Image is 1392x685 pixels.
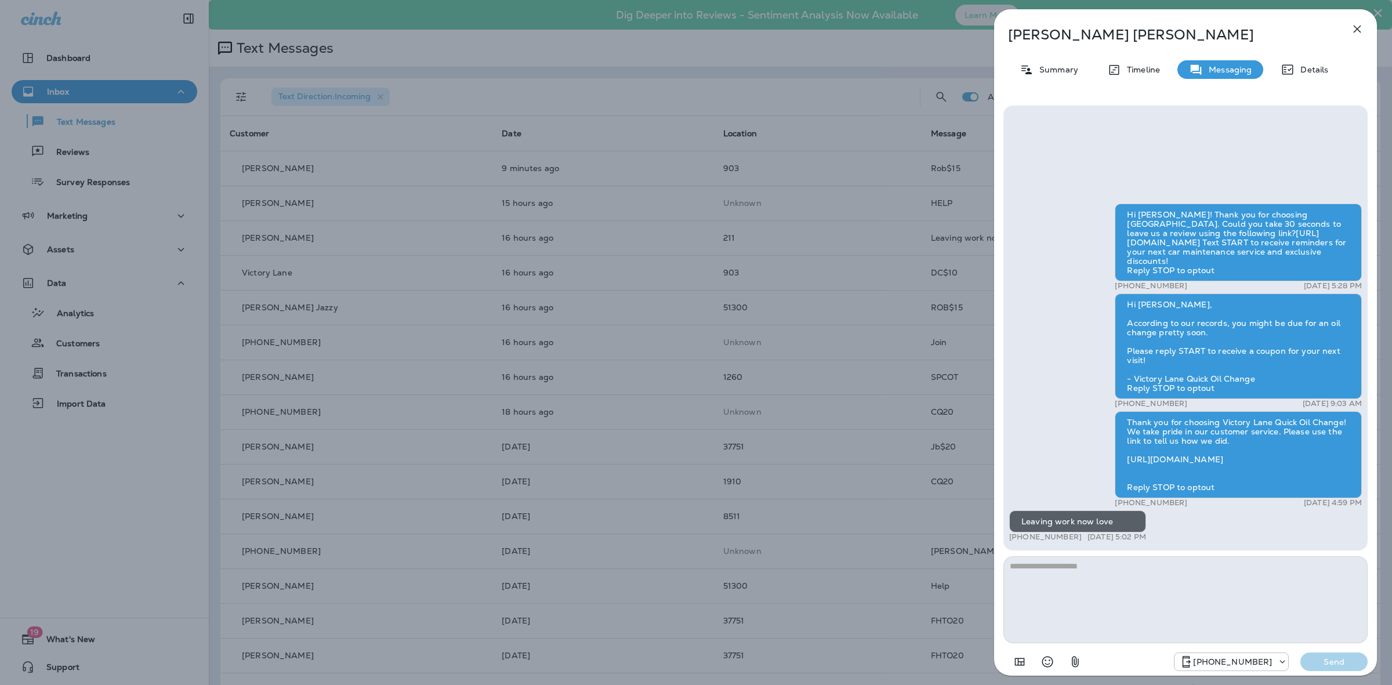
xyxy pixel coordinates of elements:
[1115,293,1362,399] div: Hi [PERSON_NAME], According to our records, you might be due for an oil change pretty soon. Pleas...
[1174,655,1288,669] div: +1 (734) 808-3643
[1303,399,1362,408] p: [DATE] 9:03 AM
[1034,65,1078,74] p: Summary
[1036,650,1059,673] button: Select an emoji
[1009,510,1146,532] div: Leaving work now love
[1121,65,1160,74] p: Timeline
[1115,281,1187,291] p: [PHONE_NUMBER]
[1295,65,1328,74] p: Details
[1008,27,1325,43] p: [PERSON_NAME] [PERSON_NAME]
[1087,532,1146,542] p: [DATE] 5:02 PM
[1115,411,1362,498] div: Thank you for choosing Victory Lane Quick Oil Change! We take pride in our customer service. Plea...
[1304,281,1362,291] p: [DATE] 5:28 PM
[1008,650,1031,673] button: Add in a premade template
[1115,399,1187,408] p: [PHONE_NUMBER]
[1115,498,1187,508] p: [PHONE_NUMBER]
[1009,532,1082,542] p: [PHONE_NUMBER]
[1115,204,1362,281] div: Hi [PERSON_NAME]! Thank you for choosing [GEOGRAPHIC_DATA]. Could you take 30 seconds to leave us...
[1203,65,1252,74] p: Messaging
[1304,498,1362,508] p: [DATE] 4:59 PM
[1193,657,1272,666] p: [PHONE_NUMBER]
